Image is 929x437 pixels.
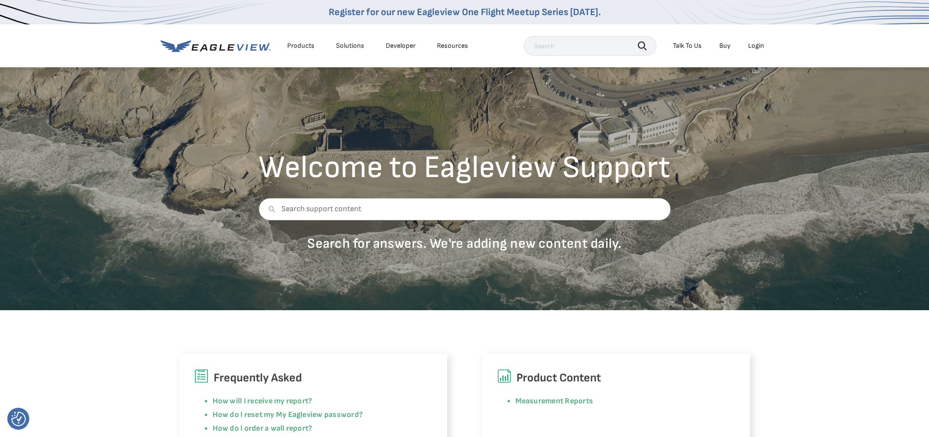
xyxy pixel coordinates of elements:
img: Revisit consent button [11,412,26,426]
div: Resources [437,41,468,50]
a: Register for our new Eagleview One Flight Meetup Series [DATE]. [329,6,601,18]
div: Products [287,41,315,50]
h2: Welcome to Eagleview Support [258,152,671,183]
a: How will I receive my report? [213,397,313,406]
a: Measurement Reports [515,397,593,406]
a: How do I order a wall report? [213,424,313,433]
input: Search [524,36,656,56]
div: Solutions [336,41,364,50]
div: Login [748,41,764,50]
a: How do I reset my My Eagleview password? [213,410,363,419]
a: Buy [719,41,731,50]
a: Developer [386,41,415,50]
h6: Product Content [497,369,735,387]
div: Talk To Us [673,41,702,50]
input: Search support content [258,198,671,220]
p: Search for answers. We're adding new content daily. [258,235,671,252]
button: Consent Preferences [11,412,26,426]
h6: Frequently Asked [194,369,433,387]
